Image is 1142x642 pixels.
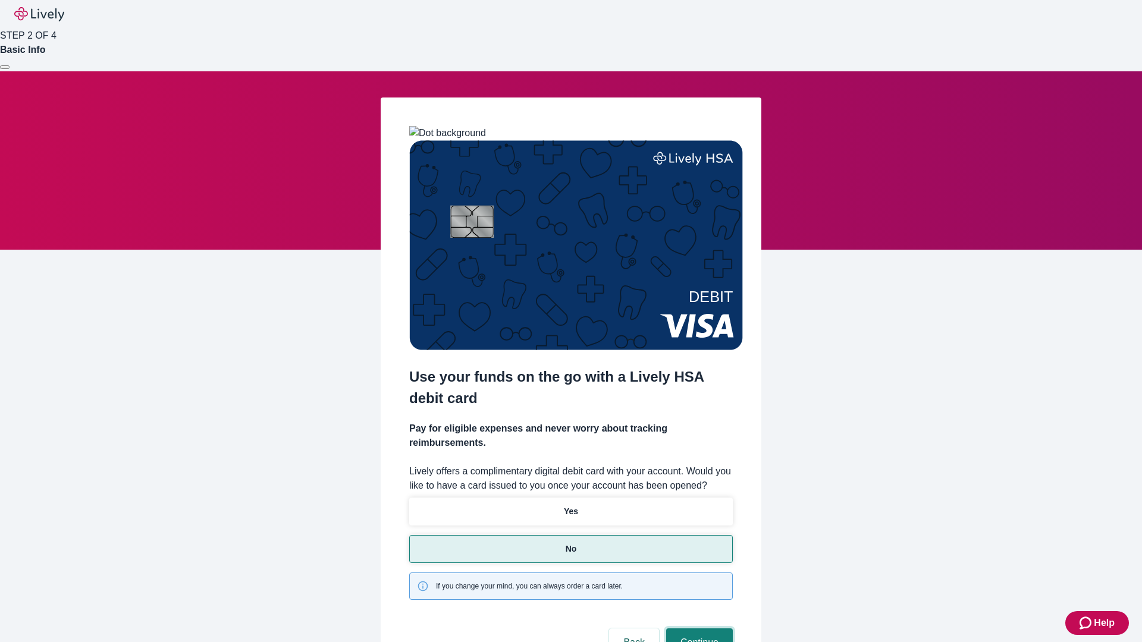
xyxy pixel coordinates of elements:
h4: Pay for eligible expenses and never worry about tracking reimbursements. [409,421,733,450]
h2: Use your funds on the go with a Lively HSA debit card [409,366,733,409]
img: Lively [14,7,64,21]
label: Lively offers a complimentary digital debit card with your account. Would you like to have a card... [409,464,733,493]
p: Yes [564,505,578,518]
button: Zendesk support iconHelp [1065,611,1129,635]
img: Debit card [409,140,743,350]
span: Help [1094,616,1115,630]
span: If you change your mind, you can always order a card later. [436,581,623,591]
svg: Zendesk support icon [1080,616,1094,630]
p: No [566,543,577,555]
button: Yes [409,498,733,525]
img: Dot background [409,126,486,140]
button: No [409,535,733,563]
